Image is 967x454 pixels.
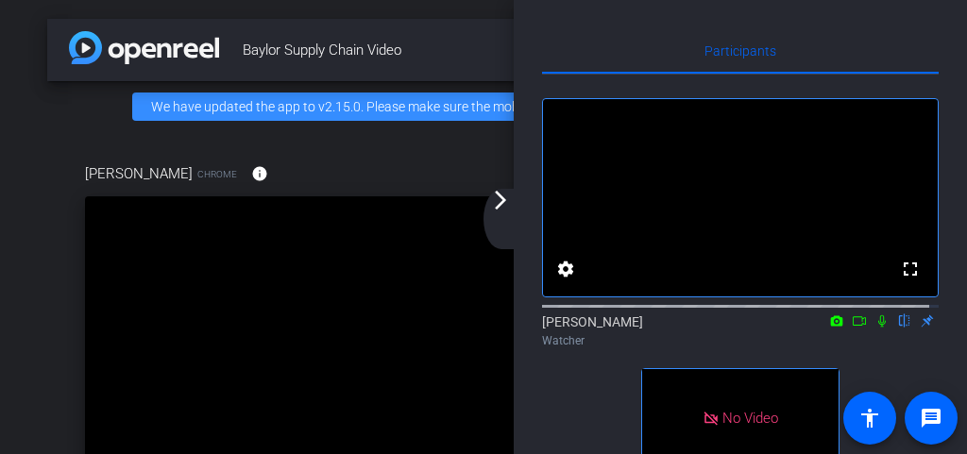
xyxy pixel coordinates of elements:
[542,332,939,349] div: Watcher
[251,165,268,182] mat-icon: info
[542,312,939,349] div: [PERSON_NAME]
[920,407,942,429] mat-icon: message
[554,258,577,280] mat-icon: settings
[899,258,922,280] mat-icon: fullscreen
[69,31,219,64] img: app-logo
[722,410,778,427] span: No Video
[132,92,835,121] div: We have updated the app to v2.15.0. Please make sure the mobile user has the newest version.
[197,167,237,181] span: Chrome
[704,44,776,58] span: Participants
[243,31,636,69] span: Baylor Supply Chain Video
[858,407,881,429] mat-icon: accessibility
[85,163,193,184] span: [PERSON_NAME]
[893,311,916,328] mat-icon: flip
[489,189,512,211] mat-icon: arrow_forward_ios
